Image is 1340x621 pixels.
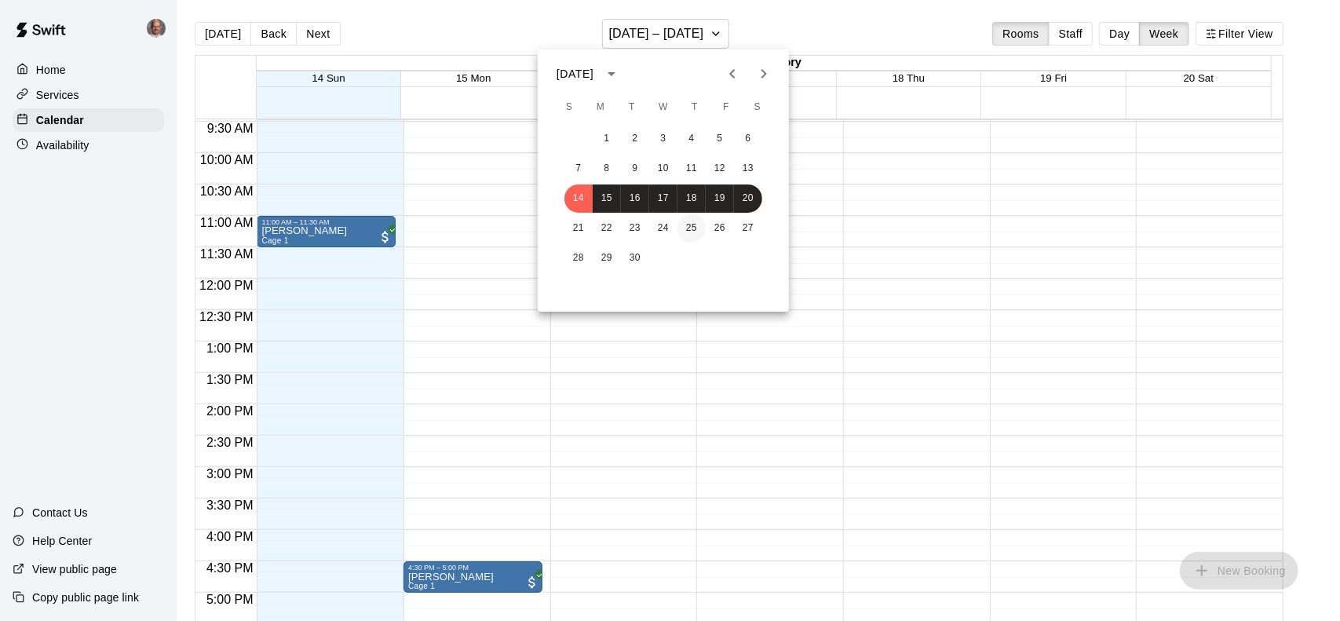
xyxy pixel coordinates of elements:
button: 13 [734,155,762,183]
button: 12 [706,155,734,183]
button: 7 [564,155,593,183]
span: Saturday [743,92,772,123]
button: 15 [593,184,621,213]
button: 5 [706,125,734,153]
button: calendar view is open, switch to year view [598,60,625,87]
button: 25 [677,214,706,243]
button: 17 [649,184,677,213]
button: 8 [593,155,621,183]
span: Sunday [555,92,583,123]
button: 6 [734,125,762,153]
span: Monday [586,92,615,123]
button: 23 [621,214,649,243]
button: 14 [564,184,593,213]
button: 26 [706,214,734,243]
button: 9 [621,155,649,183]
button: Next month [748,58,780,89]
button: 20 [734,184,762,213]
button: 22 [593,214,621,243]
button: 24 [649,214,677,243]
button: 29 [593,244,621,272]
span: Tuesday [618,92,646,123]
button: 1 [593,125,621,153]
div: [DATE] [557,66,593,82]
button: 19 [706,184,734,213]
button: 18 [677,184,706,213]
button: 27 [734,214,762,243]
span: Thursday [681,92,709,123]
button: 2 [621,125,649,153]
button: Previous month [717,58,748,89]
button: 3 [649,125,677,153]
span: Friday [712,92,740,123]
button: 30 [621,244,649,272]
button: 21 [564,214,593,243]
button: 28 [564,244,593,272]
span: Wednesday [649,92,677,123]
button: 4 [677,125,706,153]
button: 10 [649,155,677,183]
button: 11 [677,155,706,183]
button: 16 [621,184,649,213]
